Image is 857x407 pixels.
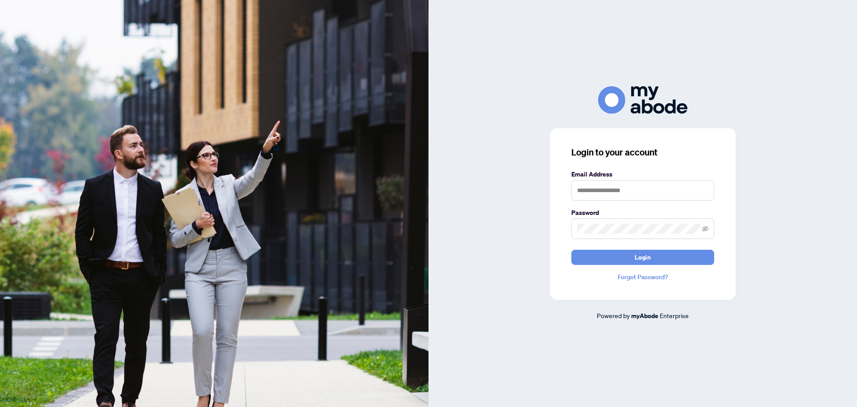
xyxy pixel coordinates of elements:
[571,250,714,265] button: Login
[702,226,708,232] span: eye-invisible
[571,169,714,179] label: Email Address
[571,272,714,282] a: Forgot Password?
[631,311,658,321] a: myAbode
[598,86,687,113] img: ma-logo
[571,146,714,159] h3: Login to your account
[660,311,689,319] span: Enterprise
[571,208,714,218] label: Password
[597,311,630,319] span: Powered by
[635,250,651,264] span: Login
